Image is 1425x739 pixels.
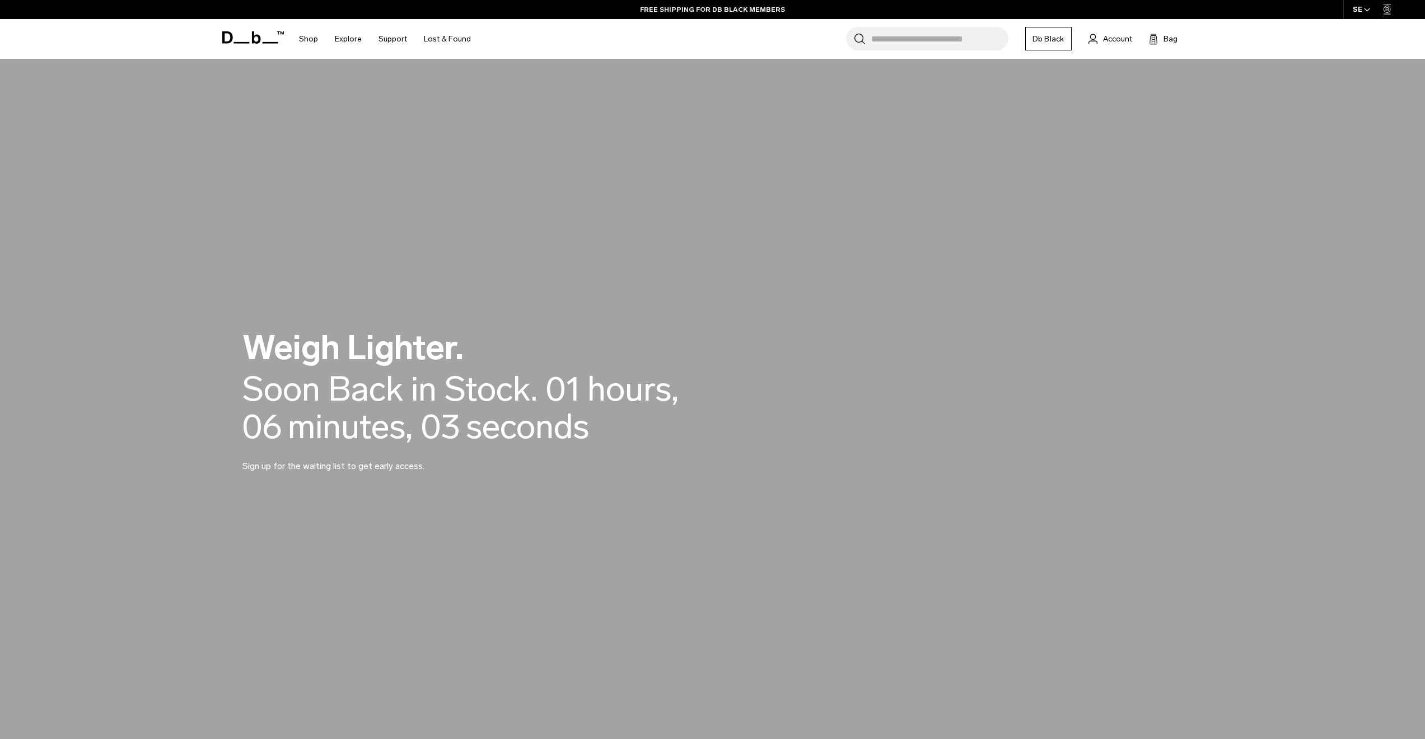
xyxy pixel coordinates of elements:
span: hours, [587,370,679,408]
span: , [405,406,413,447]
button: Bag [1149,32,1178,45]
span: minutes [288,408,413,445]
span: 03 [421,408,460,445]
h2: Weigh Lighter. [242,331,746,365]
a: FREE SHIPPING FOR DB BLACK MEMBERS [640,4,785,15]
span: seconds [466,408,589,445]
a: Support [379,19,407,59]
span: Account [1103,33,1132,45]
a: Explore [335,19,362,59]
a: Lost & Found [424,19,471,59]
span: 01 [546,370,582,408]
div: Soon Back in Stock. [242,370,538,408]
span: Bag [1164,33,1178,45]
p: Sign up for the waiting list to get early access. [242,446,511,473]
a: Account [1088,32,1132,45]
a: Db Black [1025,27,1072,50]
nav: Main Navigation [291,19,479,59]
a: Shop [299,19,318,59]
span: 06 [242,408,282,445]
